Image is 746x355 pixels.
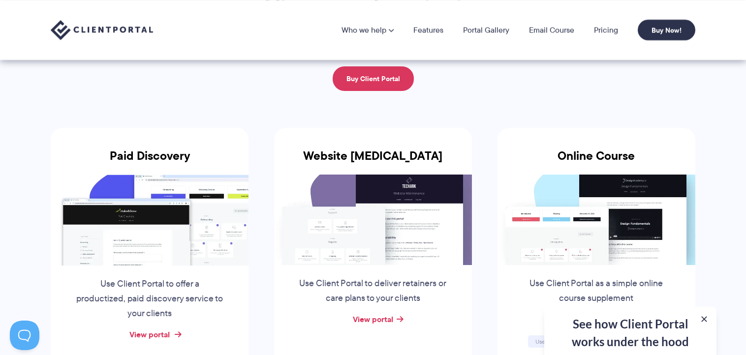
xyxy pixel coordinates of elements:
a: Buy Client Portal [333,66,414,91]
p: Use Client Portal to offer a productized, paid discovery service to your clients [75,277,224,321]
a: Portal Gallery [463,26,509,34]
h3: Website [MEDICAL_DATA] [274,149,472,175]
a: Buy Now! [638,20,695,40]
h3: Online Course [497,149,695,175]
a: View portal [353,313,393,325]
a: Email Course [529,26,574,34]
p: Use Client Portal as a simple online course supplement [522,276,671,306]
h3: Paid Discovery [51,149,249,175]
iframe: Toggle Customer Support [10,321,39,350]
span: Username [535,337,563,346]
p: Use Client Portal to deliver retainers or care plans to your clients [298,276,448,306]
a: View portal [129,328,170,340]
a: Features [413,26,443,34]
a: Pricing [594,26,618,34]
a: Who we help [342,26,394,34]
